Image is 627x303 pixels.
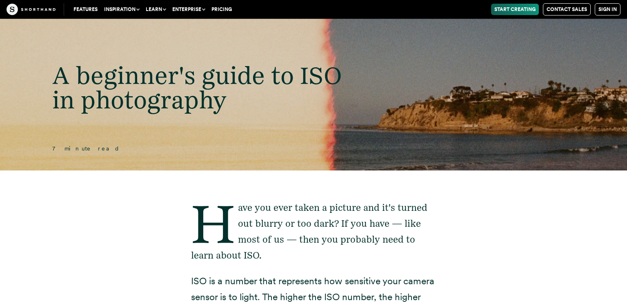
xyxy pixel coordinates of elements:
button: Inspiration [101,4,142,15]
a: Sign in [595,3,620,15]
p: Have you ever taken a picture and it's turned out blurry or too dark? If you have — like most of ... [191,200,436,263]
button: Enterprise [169,4,208,15]
a: Features [70,4,101,15]
img: The Craft [7,4,56,15]
a: Contact Sales [543,3,591,15]
button: Learn [142,4,169,15]
span: 7 minute read [52,145,120,152]
span: A beginner's guide to ISO in photography [52,60,342,114]
a: Pricing [208,4,235,15]
a: Start Creating [491,4,539,15]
